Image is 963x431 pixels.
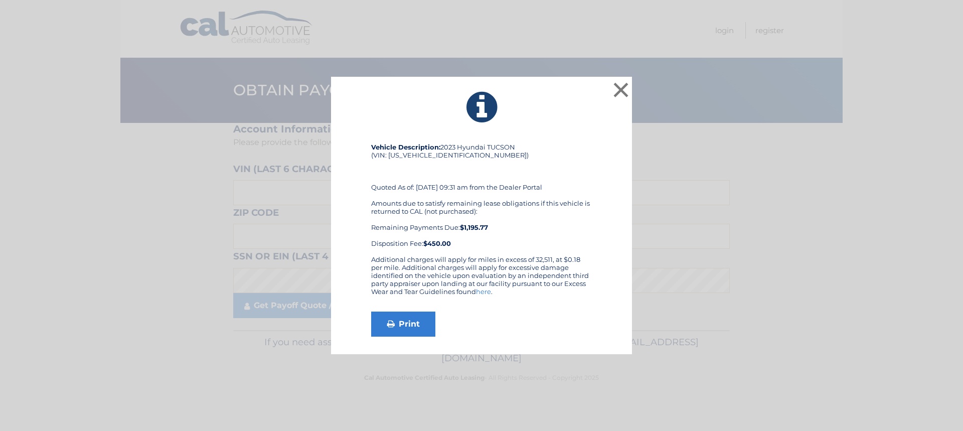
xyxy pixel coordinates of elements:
[423,239,451,247] strong: $450.00
[460,223,488,231] b: $1,195.77
[371,199,592,247] div: Amounts due to satisfy remaining lease obligations if this vehicle is returned to CAL (not purcha...
[371,143,440,151] strong: Vehicle Description:
[371,255,592,304] div: Additional charges will apply for miles in excess of 32,511, at $0.18 per mile. Additional charge...
[611,80,631,100] button: ×
[476,288,491,296] a: here
[371,312,435,337] a: Print
[371,143,592,255] div: 2023 Hyundai TUCSON (VIN: [US_VEHICLE_IDENTIFICATION_NUMBER]) Quoted As of: [DATE] 09:31 am from ...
